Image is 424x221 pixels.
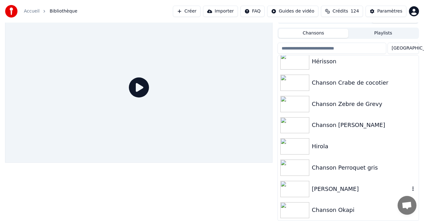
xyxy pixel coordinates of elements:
button: Créer [173,6,201,17]
span: 124 [350,8,359,14]
div: Chanson Perroquet gris [312,163,416,172]
span: Crédits [333,8,348,14]
div: Chanson [PERSON_NAME] [312,121,416,129]
div: Chanson Okapi [312,206,416,214]
a: Accueil [24,8,40,14]
div: Paramètres [377,8,402,14]
nav: breadcrumb [24,8,77,14]
div: [PERSON_NAME] [312,185,410,193]
div: Chanson Crabe de cocotier [312,78,416,87]
button: Playlists [348,29,418,38]
button: Crédits124 [321,6,363,17]
div: Hirola [312,142,416,151]
div: Hérisson [312,57,416,66]
span: Bibliothèque [50,8,77,14]
img: youka [5,5,18,18]
button: Chansons [278,29,348,38]
div: Ouvrir le chat [398,196,416,215]
button: Guides de vidéo [267,6,318,17]
button: Importer [203,6,238,17]
div: Chanson Zebre de Grevy [312,100,416,108]
button: Paramètres [366,6,406,17]
button: FAQ [240,6,265,17]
